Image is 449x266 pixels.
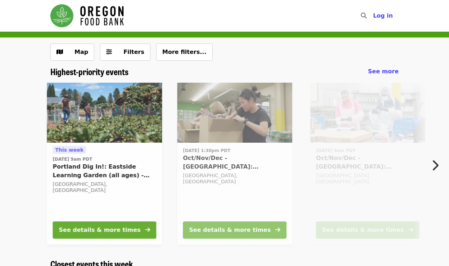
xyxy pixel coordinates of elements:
[53,181,156,193] div: [GEOGRAPHIC_DATA], [GEOGRAPHIC_DATA]
[367,9,399,23] button: Log in
[177,83,292,244] a: See details for "Oct/Nov/Dec - Portland: Repack/Sort (age 8+)"
[106,49,112,55] i: sliders-h icon
[361,12,367,19] i: search icon
[373,12,393,19] span: Log in
[371,7,377,24] input: Search
[368,68,399,75] span: See more
[50,43,94,61] button: Show map view
[53,162,156,180] span: Portland Dig In!: Eastside Learning Garden (all ages) - Aug/Sept/Oct
[316,173,419,185] div: [GEOGRAPHIC_DATA], [GEOGRAPHIC_DATA]
[316,221,419,239] button: See details & more times
[56,49,63,55] i: map icon
[50,66,128,77] a: Highest-priority events
[156,43,213,61] button: More filters...
[310,83,425,244] a: See details for "Oct/Nov/Dec - Beaverton: Repack/Sort (age 10+)"
[177,83,292,143] img: Oct/Nov/Dec - Portland: Repack/Sort (age 8+) organized by Oregon Food Bank
[74,49,88,55] span: Map
[322,226,404,234] div: See details & more times
[53,221,156,239] button: See details & more times
[162,49,207,55] span: More filters...
[316,147,355,154] time: [DATE] 9am PDT
[368,67,399,76] a: See more
[53,156,92,162] time: [DATE] 9am PDT
[50,4,124,27] img: Oregon Food Bank - Home
[316,154,419,171] span: Oct/Nov/Dec - [GEOGRAPHIC_DATA]: Repack/Sort (age [DEMOGRAPHIC_DATA]+)
[183,154,286,171] span: Oct/Nov/Dec - [GEOGRAPHIC_DATA]: Repack/Sort (age [DEMOGRAPHIC_DATA]+)
[59,226,140,234] div: See details & more times
[431,159,439,172] i: chevron-right icon
[189,226,271,234] div: See details & more times
[50,65,128,78] span: Highest-priority events
[275,226,280,233] i: arrow-right icon
[183,221,286,239] button: See details & more times
[145,226,150,233] i: arrow-right icon
[183,173,286,185] div: [GEOGRAPHIC_DATA], [GEOGRAPHIC_DATA]
[45,66,404,77] div: Highest-priority events
[425,155,449,175] button: Next item
[408,226,413,233] i: arrow-right icon
[183,147,230,154] time: [DATE] 1:30pm PDT
[123,49,144,55] span: Filters
[47,83,162,244] a: See details for "Portland Dig In!: Eastside Learning Garden (all ages) - Aug/Sept/Oct"
[47,83,162,143] img: Portland Dig In!: Eastside Learning Garden (all ages) - Aug/Sept/Oct organized by Oregon Food Bank
[310,83,425,143] img: Oct/Nov/Dec - Beaverton: Repack/Sort (age 10+) organized by Oregon Food Bank
[100,43,150,61] button: Filters (0 selected)
[55,147,83,153] span: This week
